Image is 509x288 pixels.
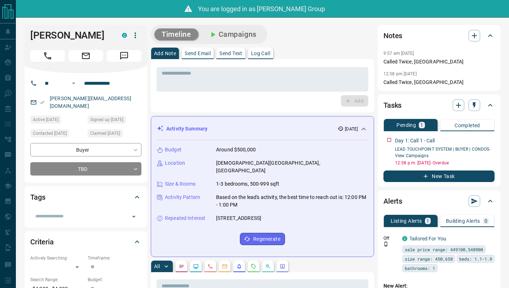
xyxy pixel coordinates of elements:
[251,51,270,56] p: Log Call
[165,194,200,201] p: Activity Pattern
[383,192,495,210] div: Alerts
[33,130,67,137] span: Contacted [DATE]
[30,276,84,283] p: Search Range:
[455,123,480,128] p: Completed
[30,50,65,62] span: Call
[446,218,480,223] p: Building Alerts
[280,263,285,269] svg: Agent Actions
[395,160,495,166] p: 12:58 p.m. [DATE] - Overdue
[420,123,423,128] p: 1
[383,79,495,86] p: Called Twice, [GEOGRAPHIC_DATA]
[251,263,256,269] svg: Requests
[69,79,78,88] button: Open
[459,255,492,262] span: beds: 1.1-1.9
[88,276,141,283] p: Budget:
[383,51,414,56] p: 9:57 am [DATE]
[157,122,368,136] div: Activity Summary[DATE]
[240,233,285,245] button: Regenerate
[129,212,139,222] button: Open
[30,162,141,176] div: TBD
[30,189,141,206] div: Tags
[90,116,123,123] span: Signed up [DATE]
[30,236,54,248] h2: Criteria
[396,123,416,128] p: Pending
[383,242,389,247] svg: Push Notification Only
[193,263,199,269] svg: Lead Browsing Activity
[395,137,435,145] p: Day 1: Call 1 - Call
[30,30,111,41] h1: [PERSON_NAME]
[30,233,141,251] div: Criteria
[185,51,211,56] p: Send Email
[405,265,435,272] span: bathrooms: 1
[383,71,417,76] p: 12:58 pm [DATE]
[383,99,402,111] h2: Tasks
[383,58,495,66] p: Called Twice, [GEOGRAPHIC_DATA]
[265,263,271,269] svg: Opportunities
[88,129,141,139] div: Fri Aug 08 2025
[198,5,325,13] span: You are logged in as [PERSON_NAME] Group
[484,218,487,223] p: 0
[30,191,45,203] h2: Tags
[165,146,181,154] p: Budget
[222,263,228,269] svg: Emails
[69,50,103,62] span: Email
[90,130,120,137] span: Claimed [DATE]
[201,28,264,40] button: Campaigns
[207,263,213,269] svg: Calls
[405,246,483,253] span: sale price range: 449100,548900
[383,235,398,242] p: Off
[395,147,491,158] a: LEAD TOUCHPOINT SYSTEM | BUYER | CONDOS- View Campaigns
[154,51,176,56] p: Add Note
[165,180,196,188] p: Size & Rooms
[236,263,242,269] svg: Listing Alerts
[30,143,141,156] div: Buyer
[391,218,422,223] p: Listing Alerts
[30,129,84,139] div: Fri Aug 08 2025
[409,236,446,242] a: Tailored For You
[216,180,279,188] p: 1-3 bedrooms, 500-999 sqft
[426,218,429,223] p: 1
[216,214,261,222] p: [STREET_ADDRESS]
[219,51,242,56] p: Send Text
[405,255,453,262] span: size range: 450,658
[165,159,185,167] p: Location
[154,28,198,40] button: Timeline
[30,255,84,261] p: Actively Searching:
[88,116,141,126] div: Fri Aug 08 2025
[40,100,45,105] svg: Email Verified
[165,214,205,222] p: Repeated Interest
[216,146,256,154] p: Around $500,000
[179,263,184,269] svg: Notes
[383,27,495,44] div: Notes
[122,33,127,38] div: condos.ca
[216,194,368,209] p: Based on the lead's activity, the best time to reach out is: 12:00 PM - 1:00 PM
[383,170,495,182] button: New Task
[154,264,160,269] p: All
[383,195,402,207] h2: Alerts
[30,116,84,126] div: Fri Aug 08 2025
[88,255,141,261] p: Timeframe:
[33,116,58,123] span: Active [DATE]
[345,126,358,132] p: [DATE]
[216,159,368,174] p: [DEMOGRAPHIC_DATA][GEOGRAPHIC_DATA], [GEOGRAPHIC_DATA]
[402,236,407,241] div: condos.ca
[383,97,495,114] div: Tasks
[50,96,131,109] a: [PERSON_NAME][EMAIL_ADDRESS][DOMAIN_NAME]
[166,125,207,133] p: Activity Summary
[107,50,141,62] span: Message
[383,30,402,41] h2: Notes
